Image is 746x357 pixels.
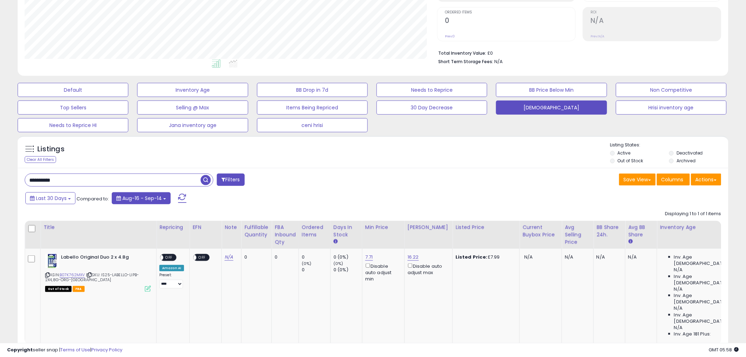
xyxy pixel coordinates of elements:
[616,101,727,115] button: Hrisi inventory age
[37,144,65,154] h5: Listings
[7,347,122,353] div: seller snap | |
[18,101,128,115] button: Top Sellers
[302,224,328,238] div: Ordered Items
[61,254,147,262] b: Labello Original Duo 2 x 4.8g
[438,50,486,56] b: Total Inventory Value:
[661,176,684,183] span: Columns
[365,262,399,282] div: Disable auto adjust min
[438,59,493,65] b: Short Term Storage Fees:
[77,195,109,202] span: Compared to:
[197,255,208,261] span: OFF
[159,224,186,231] div: Repricing
[257,118,368,132] button: ceni hrisi
[494,58,503,65] span: N/A
[408,254,419,261] a: 16.22
[377,101,487,115] button: 30 Day Decrease
[334,238,338,245] small: Days In Stock.
[60,346,90,353] a: Terms of Use
[496,101,607,115] button: [DEMOGRAPHIC_DATA]
[45,286,72,292] span: All listings that are currently out of stock and unavailable for purchase on Amazon
[225,254,233,261] a: N/A
[618,158,643,164] label: Out of Stock
[137,118,248,132] button: Jana inventory age
[91,346,122,353] a: Privacy Policy
[45,254,151,291] div: ASIN:
[674,292,739,305] span: Inv. Age [DEMOGRAPHIC_DATA]:
[159,265,184,271] div: Amazon AI
[73,286,85,292] span: FBA
[597,254,620,260] div: N/A
[334,267,362,273] div: 0 (0%)
[18,83,128,97] button: Default
[674,286,683,292] span: N/A
[616,83,727,97] button: Non Competitive
[455,224,516,231] div: Listed Price
[628,224,654,238] div: Avg BB Share
[112,192,171,204] button: Aug-16 - Sep-14
[677,158,696,164] label: Archived
[244,224,269,238] div: Fulfillable Quantity
[36,195,67,202] span: Last 30 Days
[565,254,588,260] div: N/A
[657,174,690,186] button: Columns
[445,11,575,14] span: Ordered Items
[7,346,33,353] strong: Copyright
[275,254,293,260] div: 0
[677,150,703,156] label: Deactivated
[674,312,739,325] span: Inv. Age [DEMOGRAPHIC_DATA]-180:
[275,224,296,246] div: FBA inbound Qty
[159,273,184,289] div: Preset:
[628,238,632,245] small: Avg BB Share.
[25,192,75,204] button: Last 30 Days
[591,17,721,26] h2: N/A
[408,224,450,231] div: [PERSON_NAME]
[455,254,514,260] div: £7.99
[660,224,741,231] div: Inventory Age
[43,224,153,231] div: Title
[674,331,711,337] span: Inv. Age 181 Plus:
[408,262,447,276] div: Disable auto adjust max
[674,273,739,286] span: Inv. Age [DEMOGRAPHIC_DATA]:
[302,267,330,273] div: 0
[302,261,312,266] small: (0%)
[709,346,739,353] span: 2025-10-15 05:58 GMT
[619,174,656,186] button: Save View
[334,224,359,238] div: Days In Stock
[565,224,591,246] div: Avg Selling Price
[524,254,533,260] span: N/A
[674,325,683,331] span: N/A
[674,267,683,273] span: N/A
[257,83,368,97] button: BB Drop in 7d
[192,224,219,231] div: EFN
[334,254,362,260] div: 0 (0%)
[45,272,139,283] span: | SKU: IS25-LABELLO-LIPB-2X4,8G-ORG-[GEOGRAPHIC_DATA]
[674,305,683,311] span: N/A
[163,255,175,261] span: OFF
[60,272,85,278] a: B07K762MXV
[334,261,343,266] small: (0%)
[691,174,721,186] button: Actions
[522,224,559,238] div: Current Buybox Price
[25,156,56,163] div: Clear All Filters
[137,101,248,115] button: Selling @ Max
[137,83,248,97] button: Inventory Age
[597,224,622,238] div: BB Share 24h.
[377,83,487,97] button: Needs to Reprice
[628,254,652,260] div: N/A
[591,34,604,38] small: Prev: N/A
[365,224,402,231] div: Min Price
[438,48,716,57] li: £0
[674,254,739,267] span: Inv. Age [DEMOGRAPHIC_DATA]:
[18,118,128,132] button: Needs to Reprice HI
[225,224,238,231] div: Note
[610,142,728,149] p: Listing States:
[257,101,368,115] button: Items Being Repriced
[45,254,59,268] img: 51lz2K0PboL._SL40_.jpg
[665,211,721,217] div: Displaying 1 to 1 of 1 items
[445,34,455,38] small: Prev: 0
[591,11,721,14] span: ROI
[244,254,266,260] div: 0
[455,254,488,260] b: Listed Price:
[217,174,244,186] button: Filters
[496,83,607,97] button: BB Price Below Min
